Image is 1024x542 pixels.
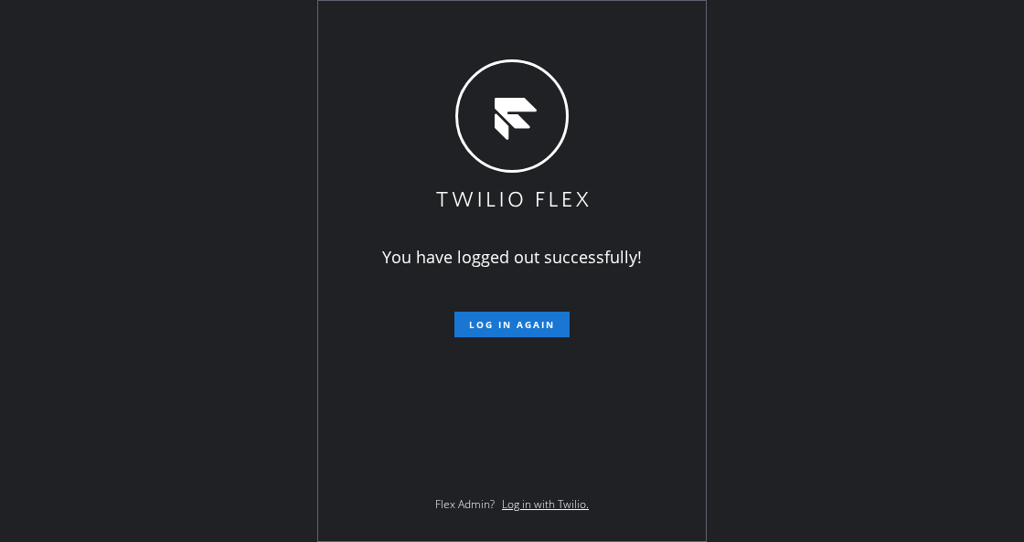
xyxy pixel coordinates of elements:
button: Log in again [454,312,570,337]
a: Log in with Twilio. [502,496,589,512]
span: You have logged out successfully! [382,246,642,268]
span: Flex Admin? [435,496,495,512]
span: Log in again [469,318,555,331]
